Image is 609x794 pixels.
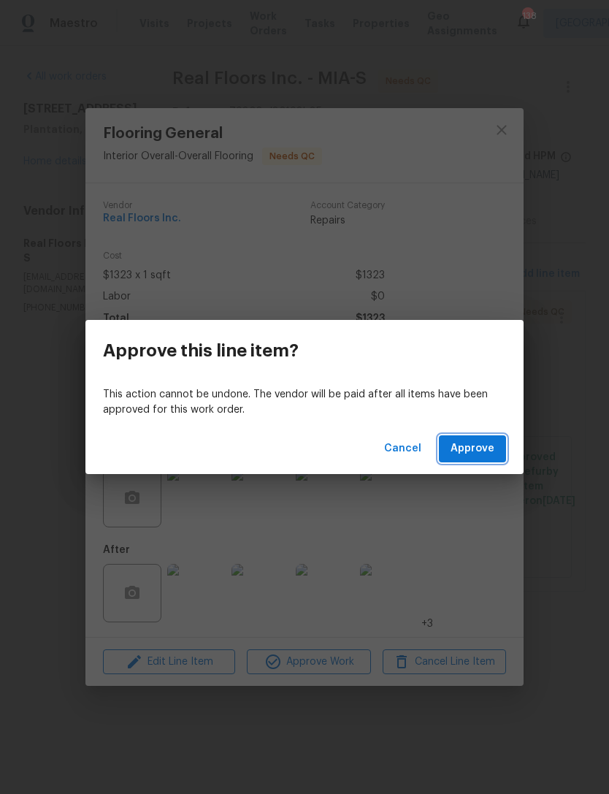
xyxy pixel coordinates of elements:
[439,435,506,462] button: Approve
[103,387,506,418] p: This action cannot be undone. The vendor will be paid after all items have been approved for this...
[103,340,299,361] h3: Approve this line item?
[384,440,421,458] span: Cancel
[378,435,427,462] button: Cancel
[451,440,494,458] span: Approve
